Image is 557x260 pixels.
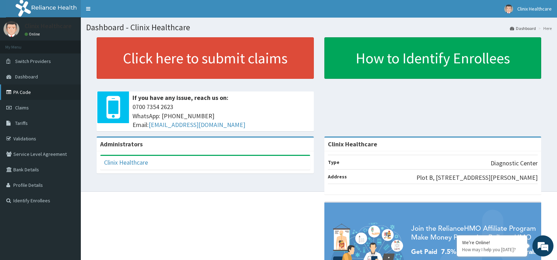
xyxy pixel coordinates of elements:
a: Dashboard [510,25,536,31]
h1: Dashboard - Clinix Healthcare [86,23,552,32]
span: Switch Providers [15,58,51,64]
img: User Image [4,21,19,37]
b: Administrators [100,140,143,148]
p: Diagnostic Center [491,159,538,168]
a: Clinix Healthcare [104,158,148,166]
li: Here [537,25,552,31]
b: If you have any issue, reach us on: [132,94,228,102]
span: Claims [15,104,29,111]
p: Plot B, [STREET_ADDRESS][PERSON_NAME] [416,173,538,182]
span: We're online! [41,82,97,153]
span: Tariffs [15,120,28,126]
span: Clinix Healthcare [517,6,552,12]
textarea: Type your message and hit 'Enter' [4,180,134,204]
div: Minimize live chat window [115,4,132,20]
a: [EMAIL_ADDRESS][DOMAIN_NAME] [149,121,245,129]
p: Clinix Healthcare [25,23,72,29]
span: 0700 7354 2623 WhatsApp: [PHONE_NUMBER] Email: [132,102,310,129]
b: Address [328,173,347,180]
b: Type [328,159,339,165]
img: d_794563401_company_1708531726252_794563401 [13,35,28,53]
img: User Image [504,5,513,13]
a: Click here to submit claims [97,37,314,79]
div: We're Online! [462,239,522,246]
a: How to Identify Enrollees [324,37,542,79]
a: Online [25,32,41,37]
strong: Clinix Healthcare [328,140,377,148]
span: Dashboard [15,74,38,80]
div: Chat with us now [37,39,118,49]
p: How may I help you today? [462,247,522,253]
